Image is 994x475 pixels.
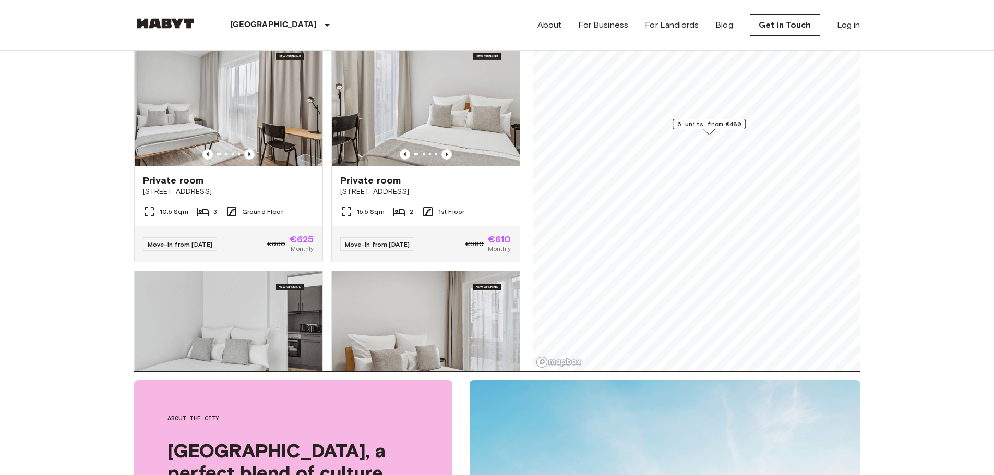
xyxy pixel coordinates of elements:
a: For Landlords [645,19,699,31]
button: Previous image [244,149,255,160]
button: Previous image [202,149,213,160]
span: Move-in from [DATE] [148,240,213,248]
span: Monthly [291,244,314,253]
span: 3 [213,207,217,216]
p: [GEOGRAPHIC_DATA] [230,19,317,31]
img: Marketing picture of unit DE-13-001-002-001 [135,41,322,166]
span: 2 [410,207,413,216]
span: €660 [267,239,285,249]
img: Marketing picture of unit DE-13-001-111-002 [332,41,520,166]
span: Move-in from [DATE] [345,240,410,248]
span: Private room [143,174,204,187]
img: Marketing picture of unit DE-13-001-108-002 [135,271,322,396]
a: For Business [578,19,628,31]
span: 10.5 Sqm [160,207,188,216]
span: Private room [340,174,401,187]
a: Get in Touch [750,14,820,36]
span: 6 units from €480 [677,119,741,129]
button: Previous image [400,149,410,160]
span: €680 [465,239,484,249]
a: Blog [715,19,733,31]
span: 15.5 Sqm [357,207,385,216]
a: Mapbox logo [536,356,582,368]
a: Marketing picture of unit DE-13-001-111-002Previous imagePrevious imagePrivate room[STREET_ADDRES... [331,40,520,262]
span: [STREET_ADDRESS] [143,187,314,197]
span: Monthly [488,244,511,253]
span: Ground Floor [242,207,283,216]
a: Log in [837,19,860,31]
span: €625 [290,235,314,244]
img: Habyt [134,18,197,29]
button: Previous image [441,149,452,160]
div: Map marker [673,119,746,135]
a: About [537,19,562,31]
span: 1st Floor [438,207,464,216]
img: Marketing picture of unit DE-13-001-409-001 [332,271,520,396]
a: Marketing picture of unit DE-13-001-002-001Previous imagePrevious imagePrivate room[STREET_ADDRES... [134,40,323,262]
span: [STREET_ADDRESS] [340,187,511,197]
span: About the city [167,413,419,423]
span: €610 [488,235,511,244]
